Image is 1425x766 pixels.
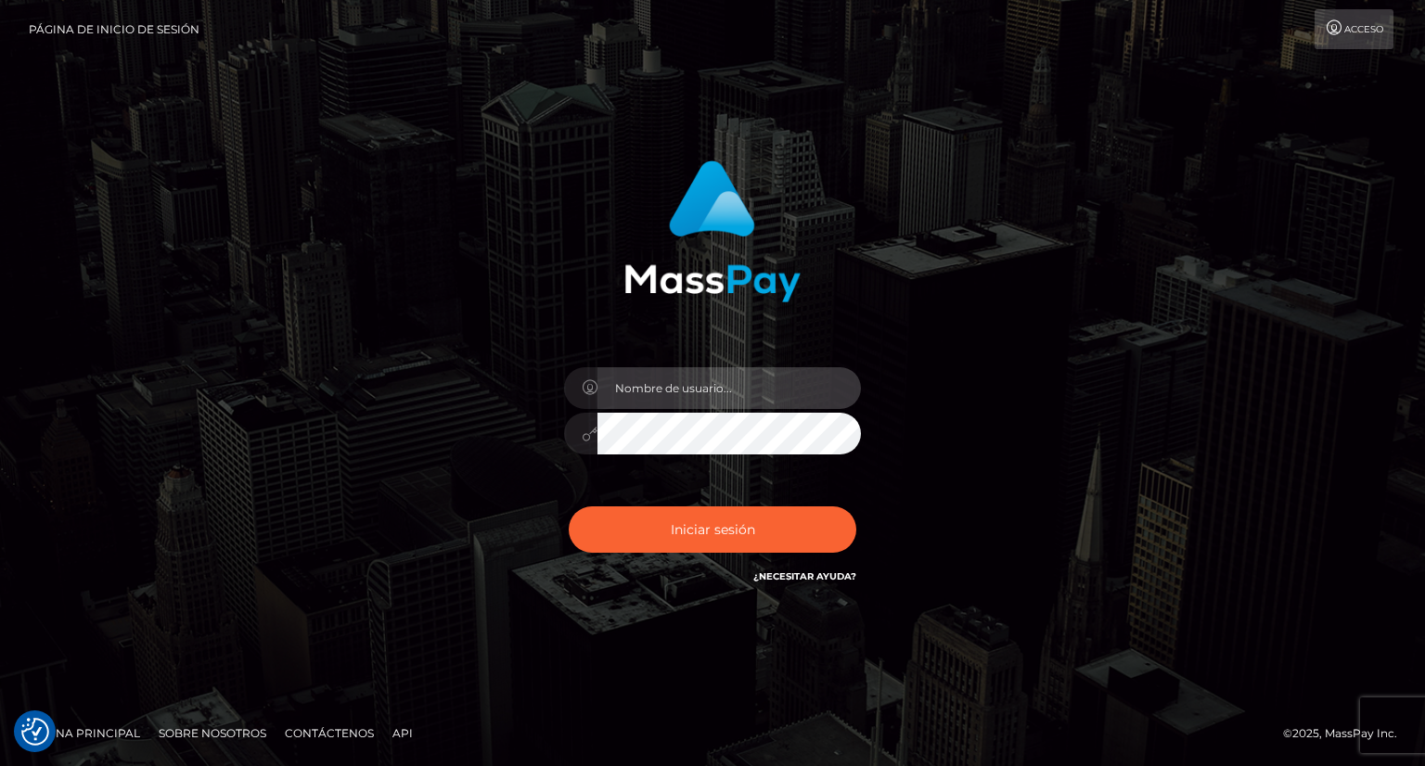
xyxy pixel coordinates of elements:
[385,719,420,747] a: API
[21,718,49,746] img: Revisar el botón de consentimiento
[671,521,755,538] font: Iniciar sesión
[1315,9,1393,49] a: Acceso
[285,726,374,740] font: Contáctenos
[624,160,801,302] img: Inicio de sesión en MassPay
[20,719,148,747] a: Página principal
[392,726,413,740] font: API
[29,9,199,49] a: Página de inicio de sesión
[28,726,140,740] font: Página principal
[569,506,856,553] button: Iniciar sesión
[753,570,856,582] a: ¿Necesitar ayuda?
[29,22,199,36] font: Página de inicio de sesión
[597,367,861,409] input: Nombre de usuario...
[151,719,274,747] a: Sobre nosotros
[21,718,49,746] button: Preferencias de consentimiento
[159,726,266,740] font: Sobre nosotros
[1344,23,1383,35] font: Acceso
[277,719,381,747] a: Contáctenos
[1292,726,1397,740] font: 2025, MassPay Inc.
[1283,726,1292,740] font: ©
